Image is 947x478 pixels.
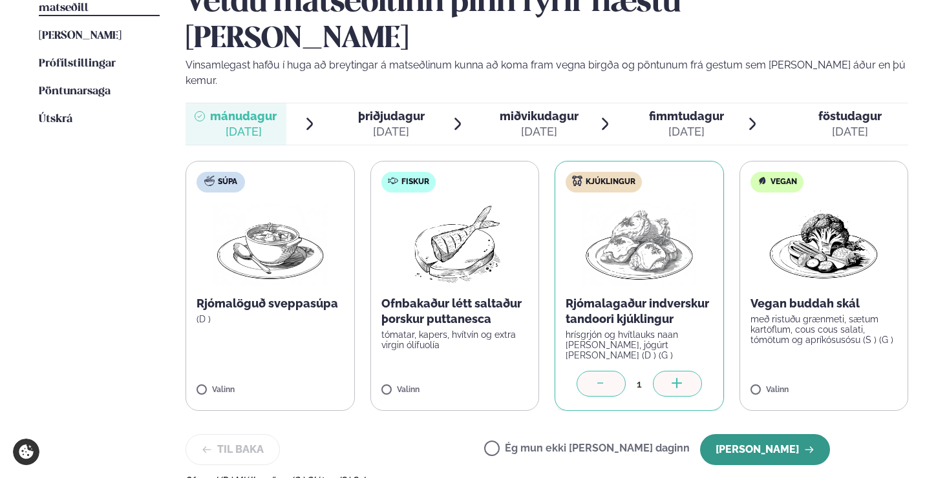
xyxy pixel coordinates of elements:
[566,296,713,327] p: Rjómalagaður indverskur tandoori kjúklingur
[750,296,898,311] p: Vegan buddah skál
[700,434,830,465] button: [PERSON_NAME]
[586,177,635,187] span: Kjúklingur
[186,57,908,88] p: Vinsamlegast hafðu í huga að breytingar á matseðlinum kunna að koma fram vegna birgða og pöntunum...
[818,109,882,123] span: föstudagur
[39,114,72,125] span: Útskrá
[210,124,277,140] div: [DATE]
[39,28,122,44] a: [PERSON_NAME]
[818,124,882,140] div: [DATE]
[771,177,797,187] span: Vegan
[197,314,344,324] p: (D )
[500,124,579,140] div: [DATE]
[39,112,72,127] a: Útskrá
[500,109,579,123] span: miðvikudagur
[358,109,425,123] span: þriðjudagur
[13,439,39,465] a: Cookie settings
[39,84,111,99] a: Pöntunarsaga
[39,56,116,72] a: Prófílstillingar
[39,58,116,69] span: Prófílstillingar
[213,203,327,286] img: Soup.png
[39,86,111,97] span: Pöntunarsaga
[381,296,529,327] p: Ofnbakaður létt saltaður þorskur puttanesca
[767,203,880,286] img: Vegan.png
[218,177,237,187] span: Súpa
[358,124,425,140] div: [DATE]
[649,109,724,123] span: fimmtudagur
[39,30,122,41] span: [PERSON_NAME]
[582,203,696,286] img: Chicken-thighs.png
[186,434,280,465] button: Til baka
[381,329,529,350] p: tómatar, kapers, hvítvín og extra virgin ólífuolía
[210,109,277,123] span: mánudagur
[566,329,713,360] p: hrísgrjón og hvítlauks naan [PERSON_NAME], jógúrt [PERSON_NAME] (D ) (G )
[398,203,512,286] img: Fish.png
[626,377,653,391] div: 1
[750,314,898,345] p: með ristuðu grænmeti, sætum kartöflum, cous cous salati, tómötum og apríkósusósu (S ) (G )
[757,176,767,186] img: Vegan.svg
[197,296,344,311] p: Rjómalöguð sveppasúpa
[204,176,215,186] img: soup.svg
[388,176,398,186] img: fish.svg
[649,124,724,140] div: [DATE]
[401,177,429,187] span: Fiskur
[572,176,582,186] img: chicken.svg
